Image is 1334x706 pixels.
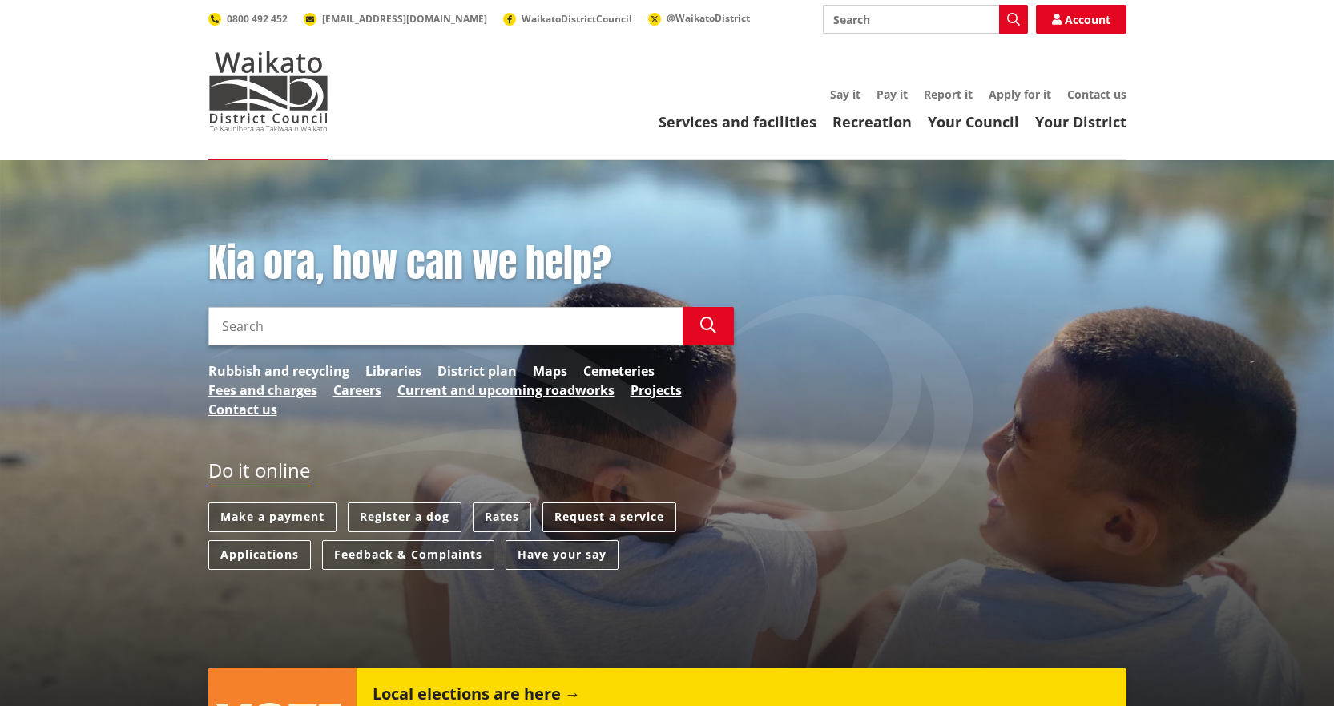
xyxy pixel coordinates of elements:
[928,112,1019,131] a: Your Council
[659,112,816,131] a: Services and facilities
[304,12,487,26] a: [EMAIL_ADDRESS][DOMAIN_NAME]
[583,361,655,381] a: Cemeteries
[522,12,632,26] span: WaikatoDistrictCouncil
[208,307,683,345] input: Search input
[631,381,682,400] a: Projects
[208,381,317,400] a: Fees and charges
[877,87,908,102] a: Pay it
[832,112,912,131] a: Recreation
[208,240,734,287] h1: Kia ora, how can we help?
[473,502,531,532] a: Rates
[208,361,349,381] a: Rubbish and recycling
[437,361,517,381] a: District plan
[208,400,277,419] a: Contact us
[989,87,1051,102] a: Apply for it
[1036,5,1126,34] a: Account
[506,540,619,570] a: Have your say
[667,11,750,25] span: @WaikatoDistrict
[648,11,750,25] a: @WaikatoDistrict
[533,361,567,381] a: Maps
[1067,87,1126,102] a: Contact us
[823,5,1028,34] input: Search input
[924,87,973,102] a: Report it
[208,51,328,131] img: Waikato District Council - Te Kaunihera aa Takiwaa o Waikato
[1035,112,1126,131] a: Your District
[365,361,421,381] a: Libraries
[333,381,381,400] a: Careers
[208,502,337,532] a: Make a payment
[208,12,288,26] a: 0800 492 452
[503,12,632,26] a: WaikatoDistrictCouncil
[322,12,487,26] span: [EMAIL_ADDRESS][DOMAIN_NAME]
[227,12,288,26] span: 0800 492 452
[208,459,310,487] h2: Do it online
[322,540,494,570] a: Feedback & Complaints
[542,502,676,532] a: Request a service
[208,540,311,570] a: Applications
[397,381,615,400] a: Current and upcoming roadworks
[348,502,461,532] a: Register a dog
[830,87,860,102] a: Say it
